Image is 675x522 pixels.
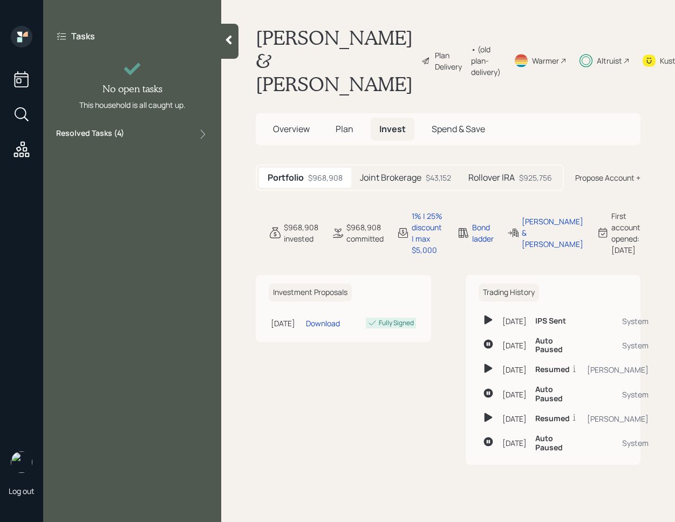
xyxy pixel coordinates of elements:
div: Altruist [597,55,622,66]
label: Tasks [71,30,95,42]
div: Plan Delivery [435,50,466,72]
h5: Portfolio [268,173,304,183]
div: [DATE] [502,315,527,327]
span: Overview [273,123,310,135]
div: [DATE] [502,389,527,400]
h5: Joint Brokerage [360,173,421,183]
div: Log out [9,486,35,496]
h6: Trading History [479,284,539,301]
div: First account opened: [DATE] [611,210,640,256]
span: Plan [336,123,353,135]
div: Fully Signed [379,318,414,328]
div: $968,908 [308,172,343,183]
div: 1% | 25% discount | max $5,000 [412,210,444,256]
h6: Auto Paused [535,385,578,403]
h1: [PERSON_NAME] & [PERSON_NAME] [256,26,413,96]
h6: Resumed [535,365,570,374]
div: Propose Account + [575,172,640,183]
div: $968,908 invested [284,222,318,244]
div: [DATE] [502,413,527,424]
h6: Investment Proposals [269,284,352,301]
div: [PERSON_NAME] [587,364,649,375]
div: This household is all caught up. [79,99,186,111]
div: [DATE] [502,340,527,351]
span: Invest [379,123,406,135]
h4: No open tasks [103,83,162,95]
h6: Resumed [535,414,570,423]
div: Bond ladder [472,222,494,244]
div: [DATE] [502,364,527,375]
div: Download [306,318,340,329]
h6: IPS Sent [535,317,566,326]
div: [DATE] [271,318,302,329]
div: [DATE] [502,437,527,449]
div: $925,756 [519,172,552,183]
div: • (old plan-delivery) [471,44,501,78]
h6: Auto Paused [535,336,578,355]
div: [PERSON_NAME] [587,413,649,424]
h6: Auto Paused [535,434,578,452]
h5: Rollover IRA [468,173,515,183]
div: System [587,437,649,449]
div: Warmer [532,55,559,66]
div: $968,908 committed [346,222,384,244]
span: Spend & Save [432,123,485,135]
label: Resolved Tasks ( 4 ) [56,128,124,141]
div: System [587,389,649,400]
div: System [587,340,649,351]
img: retirable_logo.png [11,451,32,473]
div: System [587,315,649,327]
div: [PERSON_NAME] & [PERSON_NAME] [522,216,583,250]
div: $43,152 [426,172,451,183]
